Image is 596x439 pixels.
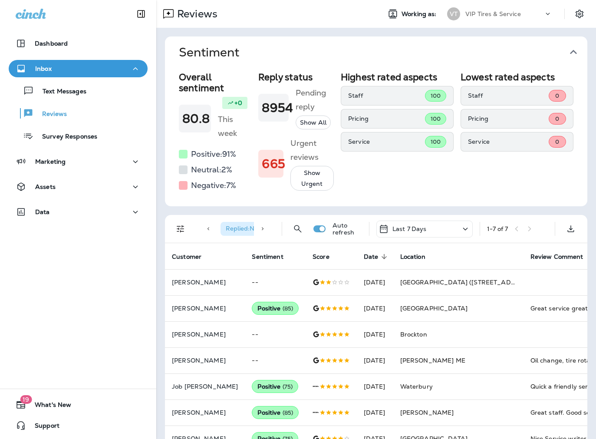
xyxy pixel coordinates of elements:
[400,304,468,312] span: [GEOGRAPHIC_DATA]
[400,253,437,261] span: Location
[252,302,299,315] div: Positive
[392,225,427,232] p: Last 7 Days
[357,295,393,321] td: [DATE]
[245,321,306,347] td: --
[357,269,393,295] td: [DATE]
[262,101,285,115] h1: 8954
[172,253,213,261] span: Customer
[252,253,283,261] span: Sentiment
[252,406,299,419] div: Positive
[9,396,148,413] button: 19What's New
[400,409,454,416] span: [PERSON_NAME]
[252,253,294,261] span: Sentiment
[34,88,86,96] p: Text Messages
[245,269,306,295] td: --
[172,220,189,238] button: Filters
[468,92,549,99] p: Staff
[313,253,329,261] span: Score
[283,305,293,312] span: ( 85 )
[461,72,573,83] h2: Lowest rated aspects
[174,7,217,20] p: Reviews
[191,163,232,177] h5: Neutral: 2 %
[179,45,239,59] h1: Sentiment
[290,136,334,164] h5: Urgent reviews
[245,347,306,373] td: --
[555,138,559,145] span: 0
[33,133,97,141] p: Survey Responses
[364,253,379,261] span: Date
[9,178,148,195] button: Assets
[364,253,390,261] span: Date
[172,383,238,390] p: Job [PERSON_NAME]
[182,112,207,126] h1: 80.8
[258,72,334,83] h2: Reply status
[348,92,425,99] p: Staff
[465,10,521,17] p: VIP Tires & Service
[357,321,393,347] td: [DATE]
[172,253,201,261] span: Customer
[555,92,559,99] span: 0
[348,138,425,145] p: Service
[9,417,148,434] button: Support
[172,331,238,338] p: [PERSON_NAME]
[487,225,508,232] div: 1 - 7 of 7
[172,305,238,312] p: [PERSON_NAME]
[431,138,441,145] span: 100
[191,178,236,192] h5: Negative: 7 %
[283,409,293,416] span: ( 85 )
[33,110,67,119] p: Reviews
[341,72,454,83] h2: Highest rated aspects
[9,104,148,122] button: Reviews
[9,153,148,170] button: Marketing
[26,422,59,432] span: Support
[296,116,331,130] button: Show All
[172,36,594,68] button: Sentiment
[262,157,280,171] h1: 665
[447,7,460,20] div: VT
[172,409,238,416] p: [PERSON_NAME]
[9,127,148,145] button: Survey Responses
[35,65,52,72] p: Inbox
[35,40,68,47] p: Dashboard
[431,115,441,122] span: 100
[283,383,293,390] span: ( 75 )
[431,92,441,99] span: 100
[289,220,306,238] button: Search Reviews
[348,115,425,122] p: Pricing
[468,138,549,145] p: Service
[35,208,50,215] p: Data
[218,112,251,140] h5: This week
[313,253,341,261] span: Score
[252,380,298,393] div: Positive
[296,86,334,114] h5: Pending reply
[555,115,559,122] span: 0
[357,373,393,399] td: [DATE]
[165,68,587,206] div: Sentiment
[172,279,238,286] p: [PERSON_NAME]
[9,60,148,77] button: Inbox
[402,10,438,18] span: Working as:
[35,158,66,165] p: Marketing
[530,253,595,261] span: Review Comment
[35,183,56,190] p: Assets
[357,399,393,426] td: [DATE]
[530,253,583,261] span: Review Comment
[9,35,148,52] button: Dashboard
[191,147,236,161] h5: Positive: 91 %
[400,253,425,261] span: Location
[400,356,465,364] span: [PERSON_NAME] ME
[26,401,71,412] span: What's New
[400,330,427,338] span: Brockton
[129,5,153,23] button: Collapse Sidebar
[400,278,537,286] span: [GEOGRAPHIC_DATA] ([STREET_ADDRESS])
[290,166,334,191] button: Show Urgent
[333,222,362,236] p: Auto refresh
[172,357,238,364] p: [PERSON_NAME]
[9,82,148,100] button: Text Messages
[226,224,258,232] span: Replied : No
[562,220,580,238] button: Export as CSV
[572,6,587,22] button: Settings
[357,347,393,373] td: [DATE]
[9,203,148,221] button: Data
[221,222,272,236] div: Replied:No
